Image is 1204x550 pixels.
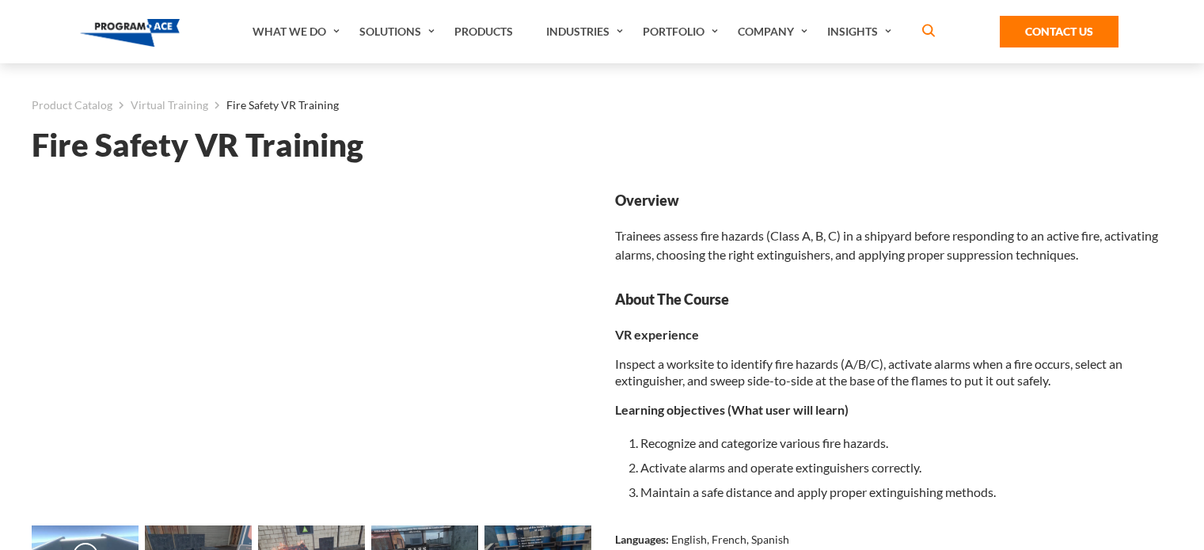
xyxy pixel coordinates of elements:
[640,455,1173,480] li: Activate alarms and operate extinguishers correctly.
[208,95,339,116] li: Fire Safety VR Training
[640,431,1173,455] li: Recognize and categorize various fire hazards.
[32,131,1172,159] h1: Fire Safety VR Training
[615,290,1173,309] strong: About The Course
[1000,16,1119,47] a: Contact Us
[615,401,1173,418] p: Learning objectives (What user will learn)
[640,480,1173,504] li: Maintain a safe distance and apply proper extinguishing methods.
[615,355,1173,389] p: Inspect a worksite to identify fire hazards (A/B/C), activate alarms when a fire occurs, select a...
[32,191,590,505] iframe: Fire Safety VR Training - Video 0
[32,95,112,116] a: Product Catalog
[615,191,1173,211] strong: Overview
[671,531,789,548] p: English, French, Spanish
[131,95,208,116] a: Virtual Training
[32,95,1172,116] nav: breadcrumb
[615,191,1173,264] div: Trainees assess fire hazards (Class A, B, C) in a shipyard before responding to an active fire, a...
[615,533,669,546] strong: Languages:
[615,326,1173,343] p: VR experience
[80,19,180,47] img: Program-Ace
